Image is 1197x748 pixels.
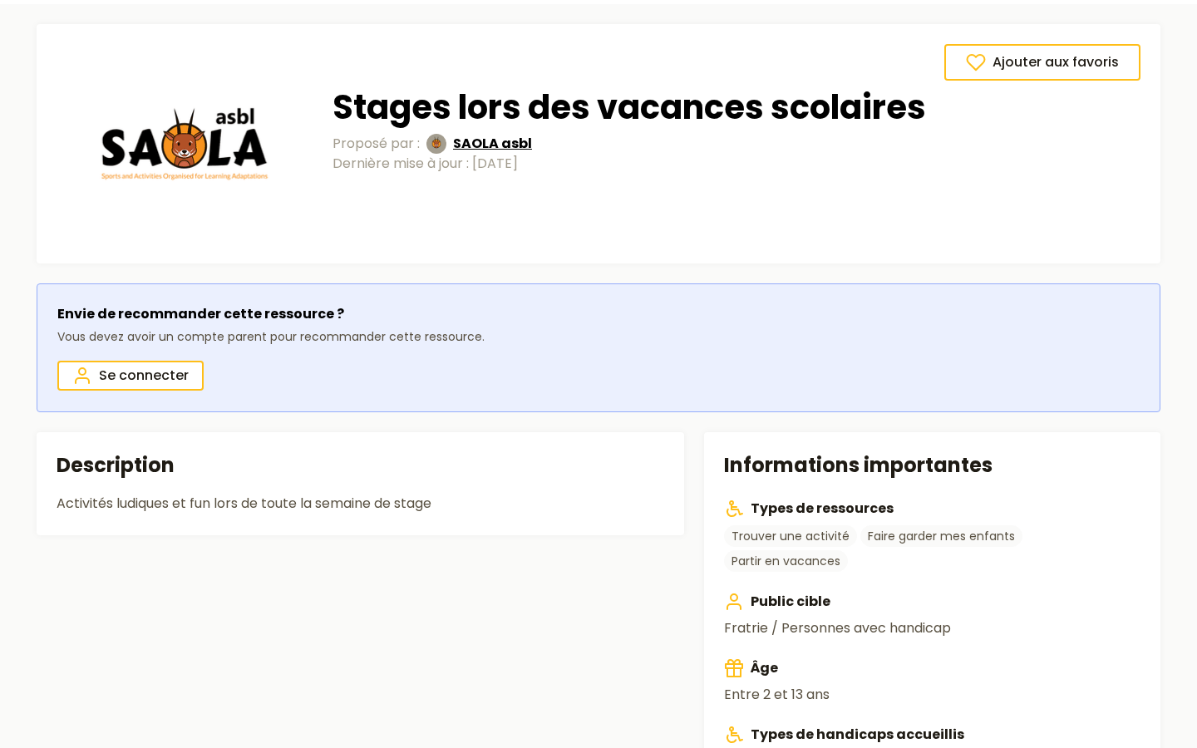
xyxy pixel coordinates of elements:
[860,525,1022,547] a: Faire garder mes enfants
[724,725,1140,745] h3: Types de handicaps accueillis
[57,361,204,391] a: Se connecter
[57,327,485,347] p: Vous devez avoir un compte parent pour recommander cette ressource.
[426,134,532,154] a: SAOLA asbl SAOLA asbl
[724,499,1140,519] h3: Types de ressources
[472,154,518,173] time: [DATE]
[332,154,1140,174] div: Dernière mise à jour :
[332,134,420,154] span: Proposé par :
[724,685,1140,705] p: Entre 2 et 13 ans
[724,618,1140,638] p: Fratrie / Personnes avec handicap
[724,550,848,572] a: Partir en vacances
[332,87,1140,127] h1: Stages lors des vacances scolaires
[724,592,1140,612] h3: Public cible
[724,658,1140,678] h3: Âge
[944,44,1140,81] button: Ajouter aux favoris
[993,52,1119,72] span: Ajouter aux favoris
[724,452,1140,479] h2: Informations importantes
[99,366,189,386] span: Se connecter
[57,44,313,244] img: Saola
[724,525,857,547] a: Trouver une activité
[57,304,485,324] p: Envie de recommander cette ressource ?
[426,134,446,154] img: SAOLA asbl
[453,134,532,154] span: SAOLA asbl
[57,452,664,479] h2: Description
[57,492,664,515] div: Activités ludiques et fun lors de toute la semaine de stage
